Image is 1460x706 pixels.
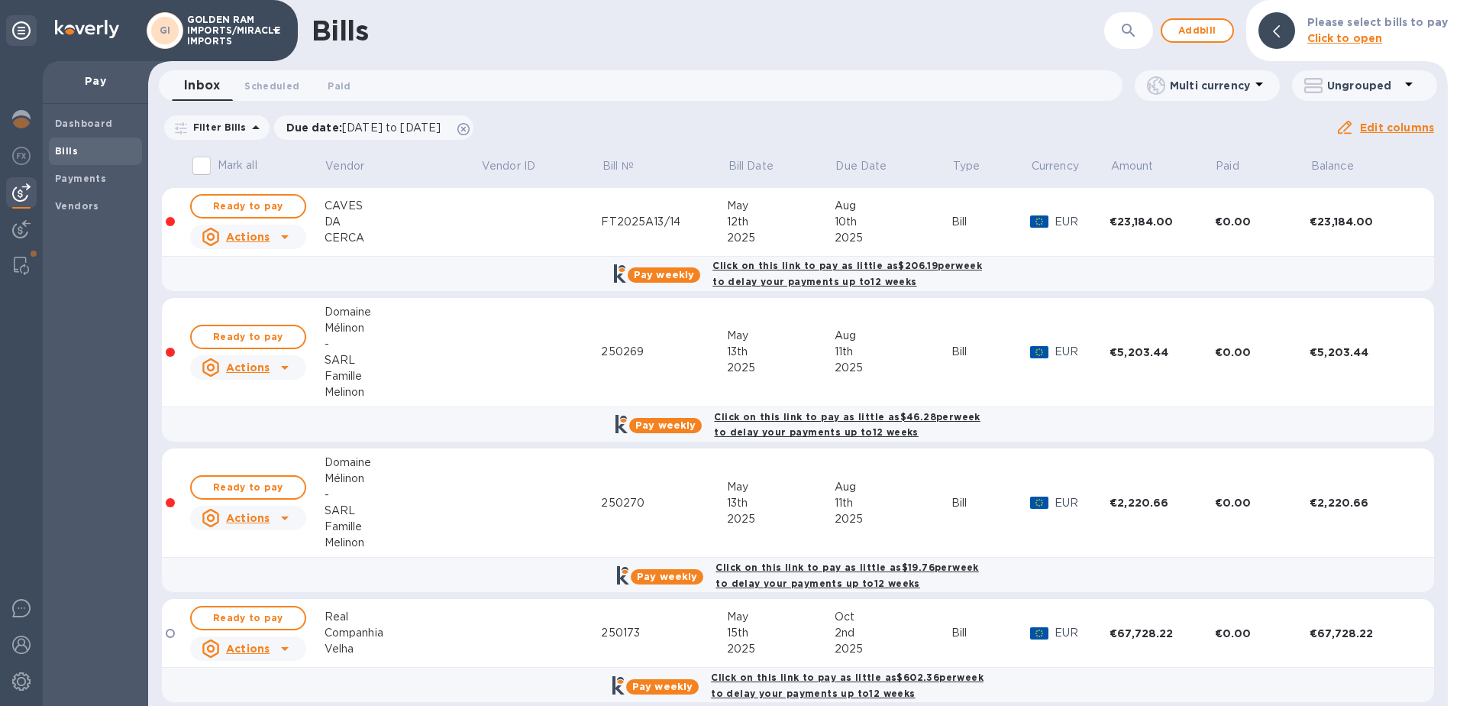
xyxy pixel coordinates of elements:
div: 2025 [727,511,835,527]
p: EUR [1055,495,1110,511]
div: €67,728.22 [1310,626,1414,641]
div: 10th [835,214,951,230]
span: [DATE] to [DATE] [342,121,441,134]
span: Ready to pay [204,478,292,497]
b: Click on this link to pay as little as $46.28 per week to delay your payments up to 12 weeks [714,411,980,439]
span: Vendor ID [482,158,555,174]
b: Bills [55,145,78,157]
span: Bill № [602,158,654,174]
b: Click to open [1307,32,1383,44]
div: 2025 [727,360,835,376]
span: Paid [328,78,350,94]
div: Aug [835,479,951,495]
button: Ready to pay [190,194,306,219]
span: Bill Date [728,158,793,174]
u: Actions [226,231,270,243]
div: €0.00 [1215,345,1310,360]
div: €23,184.00 [1110,214,1214,229]
div: - [325,487,481,503]
span: Balance [1311,158,1374,174]
div: Companhia [325,625,481,641]
button: Ready to pay [190,325,306,349]
p: Ungrouped [1327,78,1400,93]
span: Inbox [184,75,220,96]
div: 2025 [835,230,951,246]
div: 11th [835,495,951,511]
div: May [727,328,835,344]
div: Bill [951,625,1030,641]
div: 11th [835,344,951,360]
div: €5,203.44 [1110,345,1214,360]
p: EUR [1055,214,1110,230]
p: GOLDEN RAM IMPORTS/MIRACLE IMPORTS [187,15,263,47]
u: Actions [226,643,270,655]
span: Scheduled [244,78,299,94]
p: Type [953,158,980,174]
b: Please select bills to pay [1307,16,1448,28]
span: Ready to pay [204,197,292,215]
span: Ready to pay [204,609,292,627]
div: DA [325,214,481,230]
p: Balance [1311,158,1354,174]
div: Velha [325,641,481,657]
div: Melinon [325,535,481,551]
button: Ready to pay [190,475,306,500]
div: 250173 [601,625,727,641]
div: CERCA [325,230,481,246]
div: €2,220.66 [1310,495,1414,510]
div: May [727,609,835,625]
p: Vendor [325,158,364,174]
p: Mark all [218,157,257,173]
p: Due Date [835,158,887,174]
div: €0.00 [1215,626,1310,641]
div: Domaine [325,304,481,320]
b: Click on this link to pay as little as $19.76 per week to delay your payments up to 12 weeks [715,562,978,589]
b: Dashboard [55,118,113,129]
u: Actions [226,361,270,374]
div: €23,184.00 [1310,214,1414,229]
div: 2025 [835,360,951,376]
div: Aug [835,198,951,214]
img: Logo [55,20,119,38]
div: 2025 [727,641,835,657]
div: Famille [325,368,481,384]
div: 250269 [601,344,727,360]
p: Vendor ID [482,158,535,174]
div: Aug [835,328,951,344]
p: Currency [1032,158,1079,174]
p: Multi currency [1170,78,1250,93]
div: 12th [727,214,835,230]
p: Bill Date [728,158,774,174]
div: 2025 [727,230,835,246]
div: €67,728.22 [1110,626,1214,641]
div: €0.00 [1215,495,1310,510]
b: Vendors [55,200,99,212]
p: Due date : [286,120,449,135]
div: Bill [951,214,1030,230]
span: Type [953,158,1000,174]
div: SARL [325,352,481,368]
div: Mélinon [325,471,481,487]
b: Pay weekly [637,571,697,582]
div: Due date:[DATE] to [DATE] [274,115,474,140]
p: EUR [1055,344,1110,360]
div: €5,203.44 [1310,345,1414,360]
div: Oct [835,609,951,625]
b: Click on this link to pay as little as $602.36 per week to delay your payments up to 12 weeks [711,672,984,699]
div: - [325,336,481,352]
div: 250270 [601,495,727,511]
div: Unpin categories [6,15,37,46]
b: Pay weekly [632,681,693,692]
span: Add bill [1174,21,1220,40]
p: Filter Bills [187,121,247,134]
div: 2025 [835,641,951,657]
span: Vendor [325,158,384,174]
div: 2nd [835,625,951,641]
div: SARL [325,503,481,519]
b: Click on this link to pay as little as $206.19 per week to delay your payments up to 12 weeks [712,260,982,287]
p: Paid [1216,158,1239,174]
div: 13th [727,495,835,511]
div: Melinon [325,384,481,400]
p: Pay [55,73,136,89]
